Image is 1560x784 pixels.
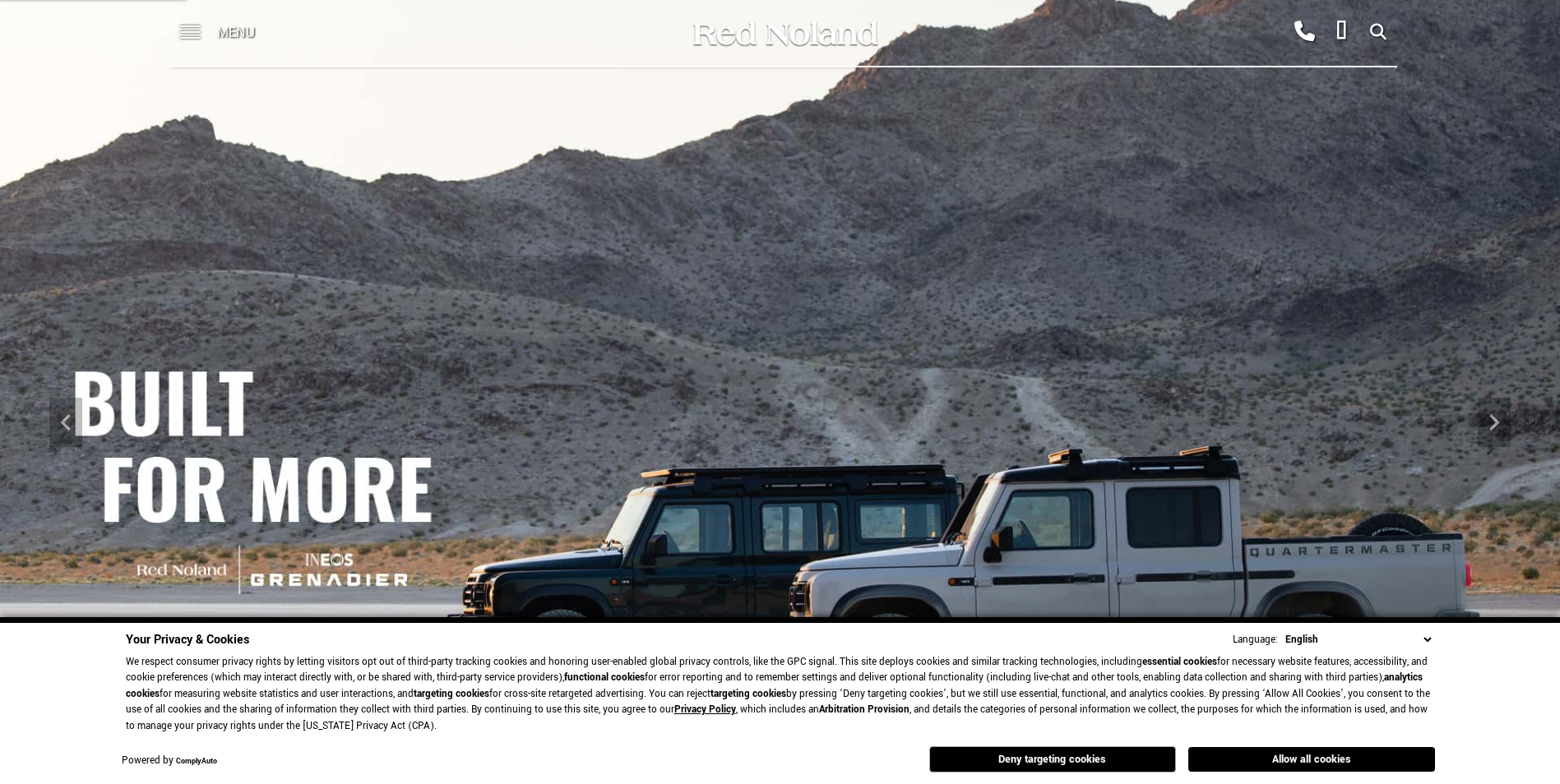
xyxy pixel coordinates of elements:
strong: Arbitration Provision [819,703,910,717]
strong: targeting cookies [711,687,786,701]
button: Deny targeting cookies [929,746,1176,772]
a: Privacy Policy [674,703,736,717]
div: Next [1478,398,1511,447]
div: Previous [49,398,82,447]
div: Powered by [122,756,217,767]
div: Language: [1233,634,1278,645]
strong: functional cookies [564,671,645,685]
p: We respect consumer privacy rights by letting visitors opt out of third-party tracking cookies an... [126,654,1435,735]
a: ComplyAuto [176,756,217,767]
strong: essential cookies [1142,655,1217,669]
img: Red Noland Auto Group [690,19,879,48]
strong: targeting cookies [414,687,489,701]
select: Language Select [1281,631,1435,648]
button: Allow all cookies [1188,747,1435,772]
span: Your Privacy & Cookies [126,631,249,648]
